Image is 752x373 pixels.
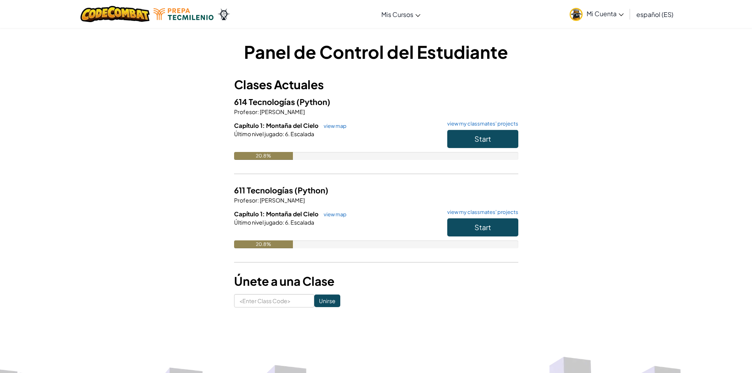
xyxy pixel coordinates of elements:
[377,4,424,25] a: Mis Cursos
[443,121,518,126] a: view my classmates' projects
[234,210,320,217] span: Capítulo 1: Montaña del Cielo
[218,8,230,20] img: Ozaria
[296,97,330,107] span: (Python)
[570,8,583,21] img: avatar
[290,219,314,226] span: Escalada
[284,130,290,137] span: 6.
[234,294,314,307] input: <Enter Class Code>
[234,197,257,204] span: Profesor
[234,122,320,129] span: Capítulo 1: Montaña del Cielo
[381,10,413,19] span: Mis Cursos
[234,152,293,160] div: 20.8%
[443,210,518,215] a: view my classmates' projects
[234,97,296,107] span: 614 Tecnologías
[290,130,314,137] span: Escalada
[234,185,294,195] span: 611 Tecnologías
[284,219,290,226] span: 6.
[81,6,150,22] img: CodeCombat logo
[259,108,305,115] span: [PERSON_NAME]
[283,130,284,137] span: :
[234,272,518,290] h3: Únete a una Clase
[566,2,628,26] a: Mi Cuenta
[474,223,491,232] span: Start
[234,108,257,115] span: Profesor
[632,4,677,25] a: español (ES)
[154,8,214,20] img: Tecmilenio logo
[320,123,347,129] a: view map
[259,197,305,204] span: [PERSON_NAME]
[234,39,518,64] h1: Panel de Control del Estudiante
[636,10,673,19] span: español (ES)
[283,219,284,226] span: :
[234,130,283,137] span: Último nivel jugado
[234,76,518,94] h3: Clases Actuales
[587,9,624,18] span: Mi Cuenta
[294,185,328,195] span: (Python)
[234,240,293,248] div: 20.8%
[474,134,491,143] span: Start
[320,211,347,217] a: view map
[447,130,518,148] button: Start
[234,219,283,226] span: Último nivel jugado
[447,218,518,236] button: Start
[257,108,259,115] span: :
[257,197,259,204] span: :
[314,294,340,307] input: Unirse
